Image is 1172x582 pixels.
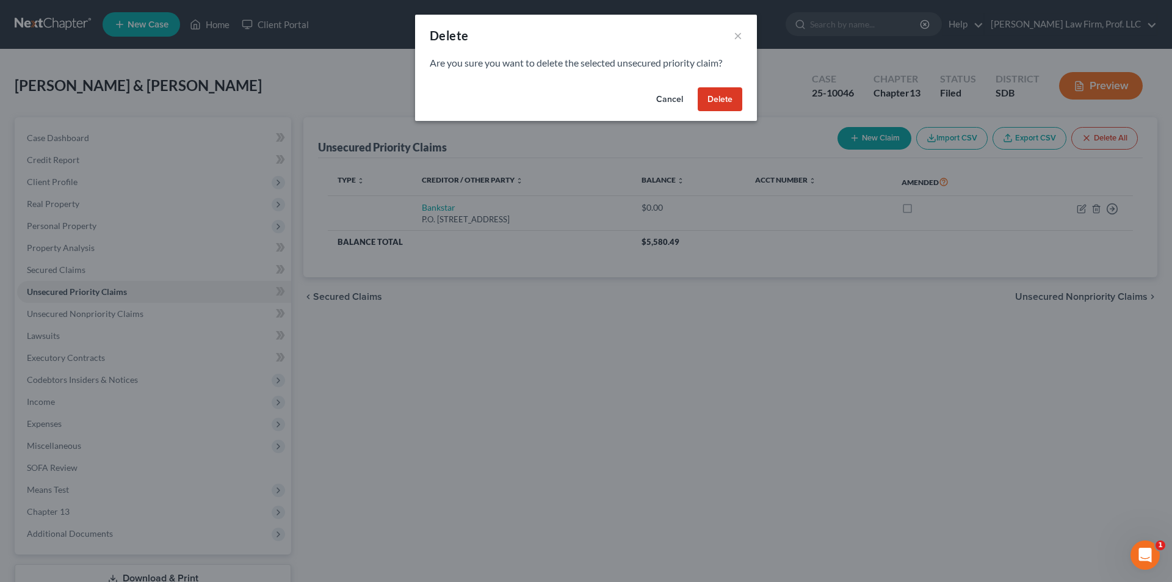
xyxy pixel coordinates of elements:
[430,56,742,70] p: Are you sure you want to delete the selected unsecured priority claim?
[1130,540,1160,570] iframe: Intercom live chat
[698,87,742,112] button: Delete
[646,87,693,112] button: Cancel
[1156,540,1165,550] span: 1
[734,28,742,43] button: ×
[430,27,468,44] div: Delete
